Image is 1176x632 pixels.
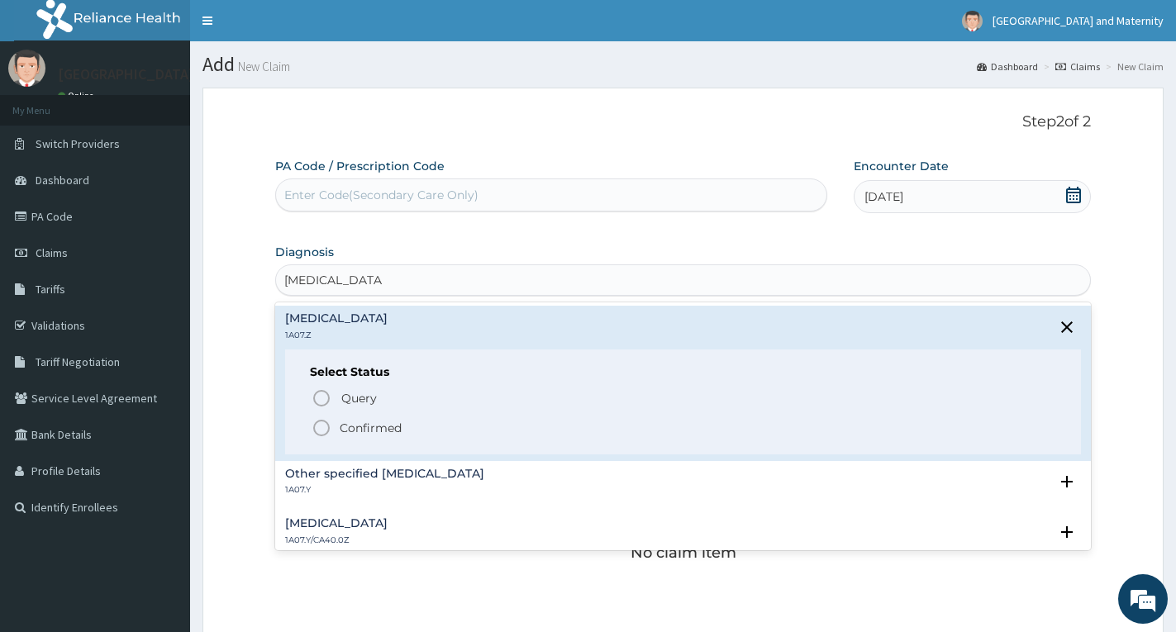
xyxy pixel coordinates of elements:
span: Claims [36,245,68,260]
a: Claims [1055,59,1100,74]
span: [DATE] [864,188,903,205]
h4: [MEDICAL_DATA] [285,517,388,530]
p: 1A07.Y [285,484,484,496]
li: New Claim [1102,59,1164,74]
p: Confirmed [340,420,402,436]
div: Minimize live chat window [271,8,311,48]
div: Chat with us now [86,93,278,114]
i: status option query [312,388,331,408]
a: Online [58,90,98,102]
label: Diagnosis [275,244,334,260]
i: open select status [1057,472,1077,492]
h1: Add [202,54,1164,75]
img: User Image [962,11,983,31]
img: User Image [8,50,45,87]
p: No claim item [631,544,736,561]
span: Switch Providers [36,136,120,151]
h4: Other specified [MEDICAL_DATA] [285,468,484,480]
p: [GEOGRAPHIC_DATA] and Maternity [58,67,288,82]
i: open select status [1057,522,1077,542]
textarea: Type your message and hit 'Enter' [8,451,315,509]
span: We're online! [96,208,228,375]
span: Dashboard [36,173,89,188]
div: Enter Code(Secondary Care Only) [284,187,478,203]
label: PA Code / Prescription Code [275,158,445,174]
small: New Claim [235,60,290,73]
img: d_794563401_company_1708531726252_794563401 [31,83,67,124]
span: Tariff Negotiation [36,354,120,369]
span: [GEOGRAPHIC_DATA] and Maternity [993,13,1164,28]
span: Query [341,390,377,406]
a: Dashboard [977,59,1038,74]
label: Encounter Date [854,158,949,174]
h6: Select Status [310,366,1056,378]
p: Step 2 of 2 [275,113,1091,131]
i: close select status [1057,317,1077,337]
p: 1A07.Z [285,330,388,341]
p: 1A07.Y/CA40.0Z [285,535,388,546]
span: Tariffs [36,282,65,297]
h4: [MEDICAL_DATA] [285,312,388,325]
i: status option filled [312,418,331,438]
